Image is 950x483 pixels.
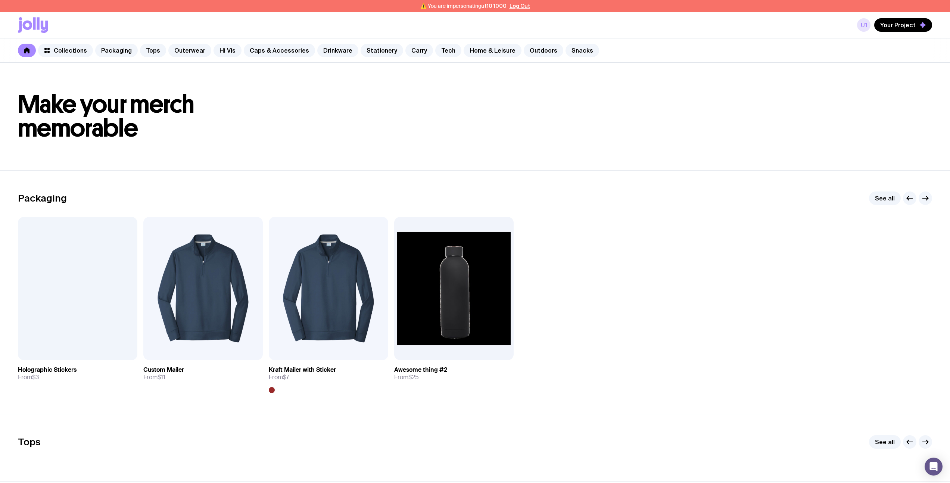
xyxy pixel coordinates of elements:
[18,193,67,204] h2: Packaging
[464,44,521,57] a: Home & Leisure
[54,47,87,54] span: Collections
[394,374,419,381] span: From
[566,44,599,57] a: Snacks
[18,360,137,387] a: Holographic StickersFrom$3
[420,3,507,9] span: ⚠️ You are impersonating
[481,3,507,9] span: ut10 1000
[869,435,901,449] a: See all
[405,44,433,57] a: Carry
[143,360,263,387] a: Custom MailerFrom$11
[925,458,943,476] div: Open Intercom Messenger
[408,373,419,381] span: $25
[38,44,93,57] a: Collections
[143,366,184,374] h3: Custom Mailer
[32,373,39,381] span: $3
[18,90,194,143] span: Make your merch memorable
[283,373,289,381] span: $7
[869,191,901,205] a: See all
[524,44,563,57] a: Outdoors
[18,436,41,448] h2: Tops
[269,360,388,393] a: Kraft Mailer with StickerFrom$7
[143,374,165,381] span: From
[269,366,336,374] h3: Kraft Mailer with Sticker
[435,44,461,57] a: Tech
[214,44,242,57] a: Hi Vis
[880,21,916,29] span: Your Project
[874,18,932,32] button: Your Project
[510,3,530,9] button: Log Out
[394,366,447,374] h3: Awesome thing #2
[361,44,403,57] a: Stationery
[394,360,514,387] a: Awesome thing #2From$25
[857,18,870,32] a: u1
[18,374,39,381] span: From
[158,373,165,381] span: $11
[95,44,138,57] a: Packaging
[140,44,166,57] a: Tops
[269,374,289,381] span: From
[168,44,211,57] a: Outerwear
[18,366,77,374] h3: Holographic Stickers
[244,44,315,57] a: Caps & Accessories
[317,44,358,57] a: Drinkware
